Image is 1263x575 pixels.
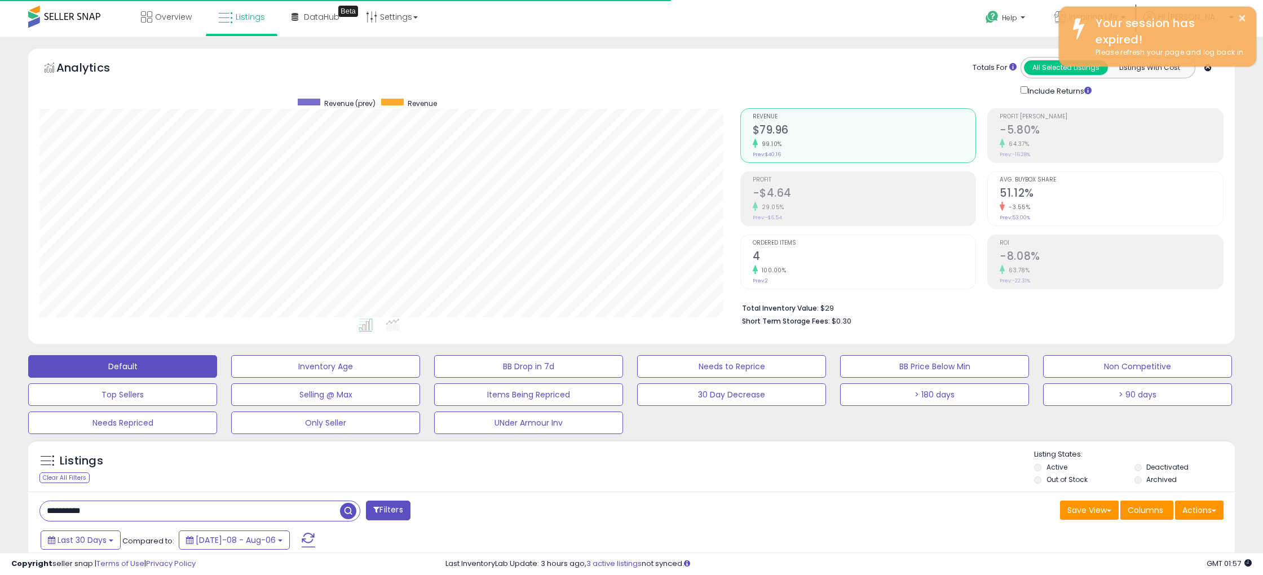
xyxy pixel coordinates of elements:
[196,534,276,546] span: [DATE]-08 - Aug-06
[366,501,410,520] button: Filters
[1207,558,1252,569] span: 2025-09-8 01:57 GMT
[56,60,132,78] h5: Analytics
[1000,240,1223,246] span: ROI
[1000,114,1223,120] span: Profit [PERSON_NAME]
[753,250,976,265] h2: 4
[146,558,196,569] a: Privacy Policy
[1000,123,1223,139] h2: -5.80%
[1000,177,1223,183] span: Avg. Buybox Share
[1128,505,1163,516] span: Columns
[985,10,999,24] i: Get Help
[1000,277,1030,284] small: Prev: -22.31%
[586,558,642,569] a: 3 active listings
[973,63,1017,73] div: Totals For
[742,300,1216,314] li: $29
[1005,140,1029,148] small: 64.37%
[1238,11,1247,25] button: ×
[753,123,976,139] h2: $79.96
[753,277,768,284] small: Prev: 2
[155,11,192,23] span: Overview
[11,558,52,569] strong: Copyright
[58,534,107,546] span: Last 30 Days
[445,559,1252,569] div: Last InventoryLab Update: 3 hours ago, not synced.
[41,530,121,550] button: Last 30 Days
[1002,13,1017,23] span: Help
[1000,151,1030,158] small: Prev: -16.28%
[637,383,826,406] button: 30 Day Decrease
[753,240,976,246] span: Ordered Items
[231,412,420,434] button: Only Seller
[179,530,290,550] button: [DATE]-08 - Aug-06
[324,99,376,108] span: Revenue (prev)
[742,316,830,326] b: Short Term Storage Fees:
[122,536,174,546] span: Compared to:
[60,453,103,469] h5: Listings
[1175,501,1224,520] button: Actions
[840,355,1029,378] button: BB Price Below Min
[231,383,420,406] button: Selling @ Max
[758,203,784,211] small: 29.05%
[1012,84,1105,97] div: Include Returns
[977,2,1036,37] a: Help
[231,355,420,378] button: Inventory Age
[28,355,217,378] button: Default
[1024,60,1108,75] button: All Selected Listings
[753,114,976,120] span: Revenue
[1046,462,1067,472] label: Active
[1043,355,1232,378] button: Non Competitive
[1120,501,1173,520] button: Columns
[758,266,787,275] small: 100.00%
[758,140,782,148] small: 99.10%
[1060,501,1119,520] button: Save View
[753,214,782,221] small: Prev: -$6.54
[304,11,339,23] span: DataHub
[1034,449,1235,460] p: Listing States:
[96,558,144,569] a: Terms of Use
[1087,15,1248,47] div: Your session has expired!
[637,355,826,378] button: Needs to Reprice
[753,177,976,183] span: Profit
[434,355,623,378] button: BB Drop in 7d
[1000,214,1030,221] small: Prev: 53.00%
[1043,383,1232,406] button: > 90 days
[1146,462,1189,472] label: Deactivated
[28,412,217,434] button: Needs Repriced
[1146,475,1177,484] label: Archived
[434,383,623,406] button: Items Being Repriced
[236,11,265,23] span: Listings
[1000,250,1223,265] h2: -8.08%
[753,187,976,202] h2: -$4.64
[338,6,358,17] div: Tooltip anchor
[840,383,1029,406] button: > 180 days
[408,99,437,108] span: Revenue
[1005,203,1030,211] small: -3.55%
[1046,475,1088,484] label: Out of Stock
[1087,47,1248,58] div: Please refresh your page and log back in
[753,151,781,158] small: Prev: $40.16
[1005,266,1030,275] small: 63.78%
[39,472,90,483] div: Clear All Filters
[742,303,819,313] b: Total Inventory Value:
[1107,60,1191,75] button: Listings With Cost
[434,412,623,434] button: UNder Armour Inv
[1000,187,1223,202] h2: 51.12%
[832,316,851,326] span: $0.30
[11,559,196,569] div: seller snap | |
[28,383,217,406] button: Top Sellers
